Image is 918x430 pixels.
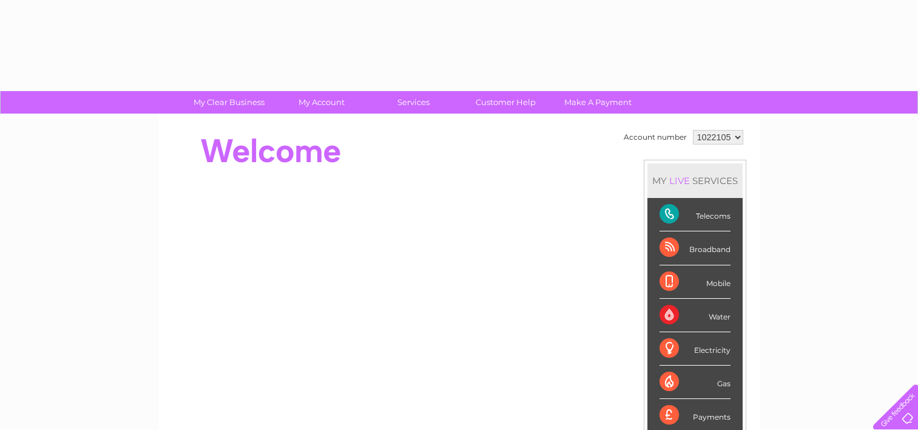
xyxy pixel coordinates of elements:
a: Customer Help [456,91,556,114]
div: MY SERVICES [647,163,743,198]
div: Water [660,299,731,332]
a: Services [363,91,464,114]
td: Account number [621,127,690,148]
div: LIVE [667,175,692,186]
a: My Clear Business [179,91,279,114]
a: My Account [271,91,371,114]
div: Gas [660,366,731,399]
div: Mobile [660,265,731,299]
div: Electricity [660,332,731,366]
a: Make A Payment [548,91,648,114]
div: Broadband [660,231,731,265]
div: Telecoms [660,198,731,231]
